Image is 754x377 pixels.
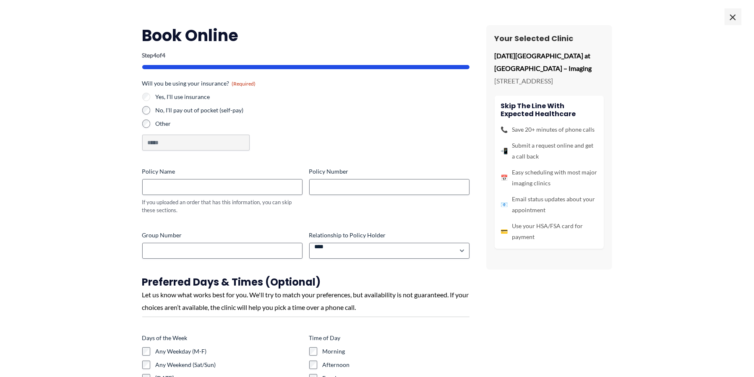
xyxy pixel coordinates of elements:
div: Let us know what works best for you. We'll try to match your preferences, but availability is not... [142,289,470,313]
label: Other [156,120,470,128]
li: Save 20+ minutes of phone calls [501,124,597,135]
label: Any Weekend (Sat/Sun) [156,361,303,369]
legend: Days of the Week [142,334,188,342]
legend: Time of Day [309,334,341,342]
label: Any Weekday (M-F) [156,347,303,356]
h3: Your Selected Clinic [495,34,604,43]
div: If you uploaded an order that has this information, you can skip these sections. [142,198,303,214]
p: [STREET_ADDRESS] [495,75,604,87]
h4: Skip the line with Expected Healthcare [501,102,597,118]
label: Relationship to Policy Holder [309,231,470,239]
label: No, I'll pay out of pocket (self-pay) [156,106,470,114]
p: [DATE][GEOGRAPHIC_DATA] at [GEOGRAPHIC_DATA] – Imaging [495,49,604,74]
label: Yes, I'll use insurance [156,93,470,101]
h2: Book Online [142,25,470,46]
span: (Required) [232,81,256,87]
label: Policy Number [309,167,470,176]
legend: Will you be using your insurance? [142,79,256,88]
h3: Preferred Days & Times (Optional) [142,276,470,289]
span: × [725,8,741,25]
span: 📲 [501,146,508,156]
label: Afternoon [323,361,470,369]
li: Easy scheduling with most major imaging clinics [501,167,597,189]
span: 📧 [501,199,508,210]
li: Use your HSA/FSA card for payment [501,221,597,242]
label: Policy Name [142,167,303,176]
span: 4 [162,52,166,59]
span: 💳 [501,226,508,237]
input: Other Choice, please specify [142,135,250,151]
li: Email status updates about your appointment [501,194,597,216]
span: 4 [154,52,157,59]
label: Group Number [142,231,303,239]
span: 📅 [501,172,508,183]
p: Step of [142,52,470,58]
label: Morning [323,347,470,356]
span: 📞 [501,124,508,135]
li: Submit a request online and get a call back [501,140,597,162]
